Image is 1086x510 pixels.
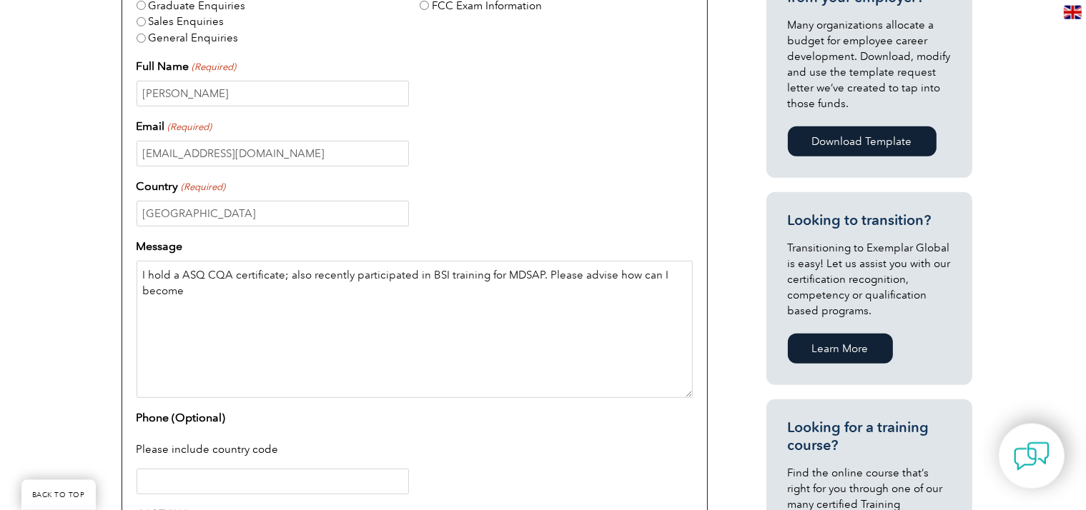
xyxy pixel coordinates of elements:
p: Transitioning to Exemplar Global is easy! Let us assist you with our certification recognition, c... [788,240,951,319]
div: Please include country code [137,432,693,469]
a: Learn More [788,334,893,364]
img: en [1064,6,1082,19]
a: Download Template [788,126,937,156]
span: (Required) [190,60,236,74]
label: Full Name [137,58,236,75]
p: Many organizations allocate a budget for employee career development. Download, modify and use th... [788,17,951,111]
a: BACK TO TOP [21,480,96,510]
span: (Required) [179,180,225,194]
label: Message [137,238,183,255]
label: Phone (Optional) [137,409,226,426]
img: contact-chat.png [1014,439,1050,474]
h3: Looking for a training course? [788,419,951,454]
label: General Enquiries [149,30,239,46]
h3: Looking to transition? [788,211,951,229]
label: Sales Enquiries [149,14,224,30]
label: Country [137,178,225,195]
span: (Required) [166,120,212,134]
label: Email [137,118,212,135]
